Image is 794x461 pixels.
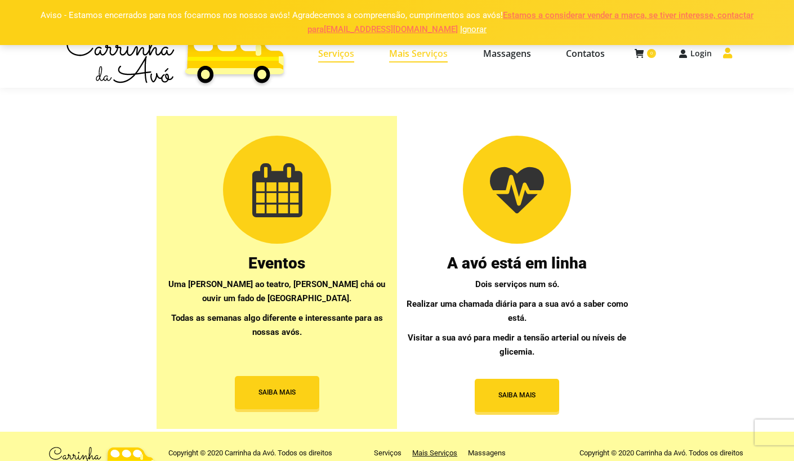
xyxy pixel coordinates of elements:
[389,48,448,59] span: Mais Serviços
[412,447,457,459] a: Mais Serviços
[405,331,629,359] p: Visitar a sua avó para medir a tensão arterial ou níveis de glicemia.
[475,379,559,412] button: SAIBA MAIS
[62,19,289,88] img: Carrinha da Avó
[165,278,389,339] div: Uma [PERSON_NAME] ao teatro, [PERSON_NAME] chá ou ouvir um fado de [GEOGRAPHIC_DATA].
[635,48,656,59] a: 0
[165,258,389,269] h3: Eventos
[258,388,296,397] span: SAIBA MAIS
[235,376,319,409] button: SAIBA MAIS
[468,447,506,459] a: Massagens
[469,29,546,78] a: Massagens
[566,48,605,59] span: Contatos
[307,10,753,34] a: Estamos a considerar vender a marca, se tiver interesse, contactar para [EMAIL_ADDRESS][DOMAIN_NAME]
[551,29,619,78] a: Contatos
[460,24,487,34] a: Ignorar
[304,29,369,78] a: Serviços
[165,136,389,339] a: Eventos Uma [PERSON_NAME] ao teatro, [PERSON_NAME] chá ou ouvir um fado de [GEOGRAPHIC_DATA]. Tod...
[405,278,629,359] div: Dois serviços num só.
[405,258,629,269] h3: A avó está em linha
[165,311,389,339] p: Todas as semanas algo diferente e interessante para as nossas avós.
[679,48,712,59] a: Login
[374,29,462,78] a: Mais Serviços
[405,297,629,325] p: Realizar uma chamada diária para a sua avó a saber como está.
[318,48,354,59] span: Serviços
[498,391,536,400] span: SAIBA MAIS
[374,447,402,459] a: Serviços
[405,136,629,359] a: A avó está em linha Dois serviços num só. Realizar uma chamada diária para a sua avó a saber como...
[647,49,656,58] span: 0
[483,48,531,59] span: Massagens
